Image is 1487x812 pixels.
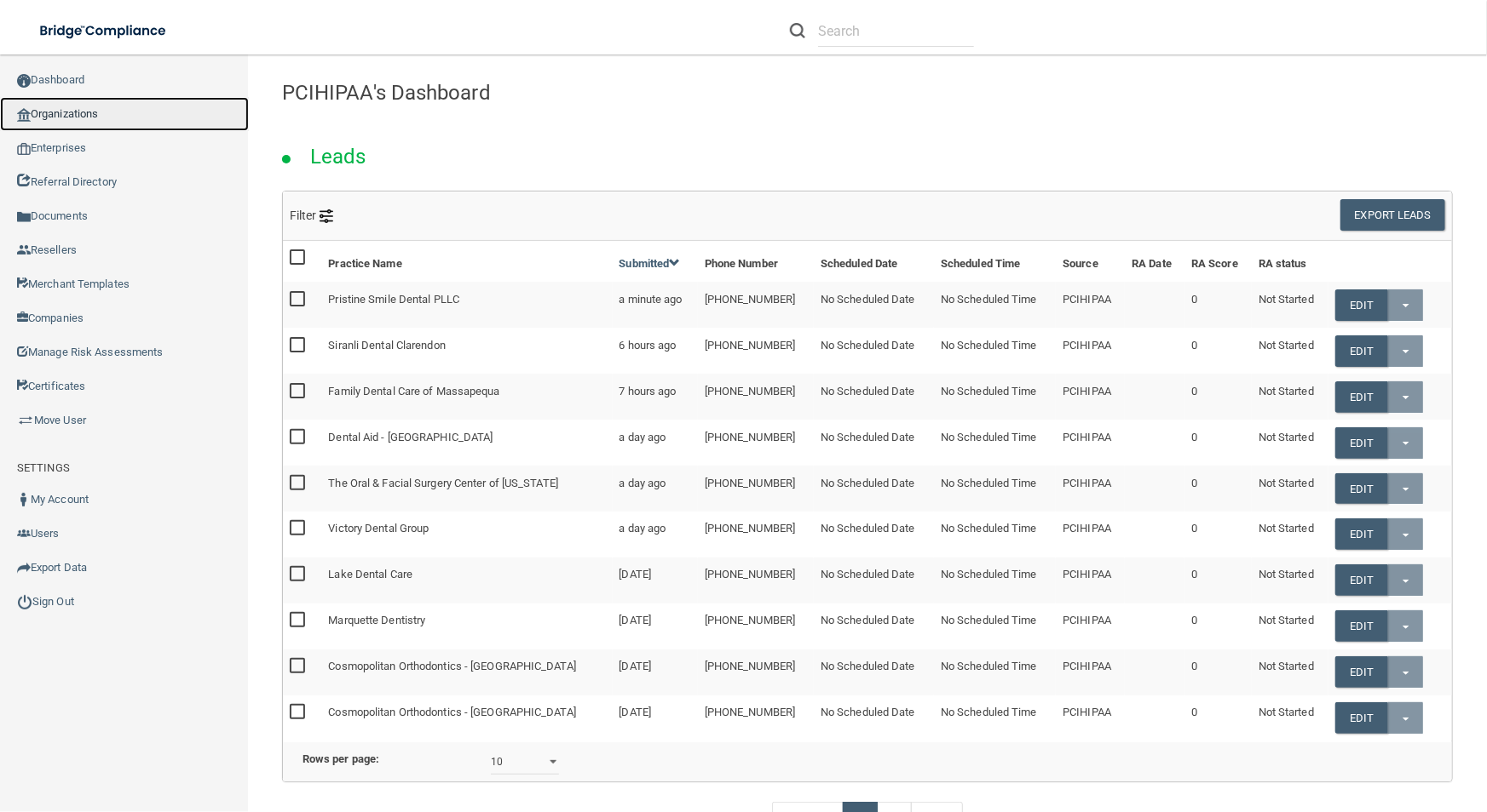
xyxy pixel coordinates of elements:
a: Edit [1335,702,1387,734]
td: No Scheduled Date [814,282,934,328]
span: Filter [290,209,333,222]
td: Not Started [1252,649,1329,695]
td: No Scheduled Date [814,374,934,420]
td: [PHONE_NUMBER] [698,558,814,603]
img: ic-search.3b580494.png [790,23,805,38]
td: 0 [1184,420,1252,466]
img: ic_user_dark.df1a06c3.png [17,493,31,506]
td: a day ago [613,512,698,558]
td: 0 [1184,695,1252,741]
img: ic_power_dark.7ecde6b1.png [17,594,32,609]
a: Edit [1335,564,1387,596]
td: Pristine Smile Dental PLLC [321,282,612,328]
td: 0 [1184,328,1252,374]
td: [PHONE_NUMBER] [698,466,814,512]
td: [PHONE_NUMBER] [698,282,814,328]
td: 0 [1184,512,1252,558]
td: Lake Dental Care [321,558,612,603]
td: PCIHIPAA [1056,420,1125,466]
td: No Scheduled Time [934,420,1056,466]
td: No Scheduled Date [814,420,934,466]
td: PCIHIPAA [1056,466,1125,512]
td: Siranli Dental Clarendon [321,328,612,374]
td: Not Started [1252,282,1329,328]
td: 0 [1184,558,1252,603]
td: No Scheduled Time [934,603,1056,649]
a: Edit [1335,656,1387,688]
td: No Scheduled Date [814,603,934,649]
td: [DATE] [613,695,698,741]
td: [PHONE_NUMBER] [698,328,814,374]
td: No Scheduled Date [814,695,934,741]
td: PCIHIPAA [1056,282,1125,328]
td: PCIHIPAA [1056,512,1125,558]
td: a day ago [613,466,698,512]
a: Edit [1335,518,1387,550]
td: 0 [1184,282,1252,328]
td: No Scheduled Time [934,282,1056,328]
td: [PHONE_NUMBER] [698,512,814,558]
th: RA status [1252,241,1329,282]
a: Edit [1335,427,1387,459]
td: PCIHIPAA [1056,558,1125,603]
td: 0 [1184,603,1252,649]
td: No Scheduled Date [814,558,934,603]
td: PCIHIPAA [1056,328,1125,374]
h4: PCIHIPAA's Dashboard [282,82,1453,104]
a: Edit [1335,381,1387,413]
td: The Oral & Facial Surgery Center of [US_STATE] [321,466,612,512]
td: 7 hours ago [613,374,698,420]
td: PCIHIPAA [1056,603,1125,649]
td: Not Started [1252,512,1329,558]
td: No Scheduled Time [934,328,1056,374]
th: RA Score [1184,241,1252,282]
a: Edit [1335,610,1387,642]
button: Export Leads [1340,199,1445,231]
img: icon-filter@2x.21656d0b.png [320,209,333,223]
td: Cosmopolitan Orthodontics - [GEOGRAPHIC_DATA] [321,649,612,695]
th: Source [1056,241,1125,282]
td: 6 hours ago [613,328,698,374]
td: No Scheduled Date [814,466,934,512]
img: briefcase.64adab9b.png [17,412,34,429]
td: Marquette Dentistry [321,603,612,649]
td: a minute ago [613,282,698,328]
a: Edit [1335,289,1387,321]
td: Not Started [1252,374,1329,420]
td: Victory Dental Group [321,512,612,558]
td: Not Started [1252,466,1329,512]
img: enterprise.0d942306.png [17,143,31,155]
td: No Scheduled Time [934,512,1056,558]
td: Not Started [1252,695,1329,741]
th: Phone Number [698,241,814,282]
th: Practice Name [321,241,612,282]
td: [DATE] [613,558,698,603]
td: PCIHIPAA [1056,374,1125,420]
td: Not Started [1252,558,1329,603]
td: PCIHIPAA [1056,695,1125,741]
td: No Scheduled Date [814,328,934,374]
td: No Scheduled Time [934,695,1056,741]
a: Submitted [620,257,681,270]
td: No Scheduled Date [814,649,934,695]
th: Scheduled Time [934,241,1056,282]
td: PCIHIPAA [1056,649,1125,695]
th: RA Date [1125,241,1184,282]
h2: Leads [293,133,383,180]
img: ic_dashboard_dark.d01f4a41.png [17,74,31,88]
td: Family Dental Care of Massapequa [321,374,612,420]
img: icon-export.b9366987.png [17,561,31,575]
td: Not Started [1252,328,1329,374]
img: organization-icon.f8decf85.png [17,108,31,122]
td: [DATE] [613,649,698,695]
td: [PHONE_NUMBER] [698,695,814,741]
img: icon-users.e205127d.png [17,527,31,540]
td: a day ago [613,420,698,466]
td: No Scheduled Time [934,466,1056,512]
td: [PHONE_NUMBER] [698,649,814,695]
td: 0 [1184,374,1252,420]
td: [PHONE_NUMBER] [698,603,814,649]
td: No Scheduled Time [934,558,1056,603]
td: Dental Aid - [GEOGRAPHIC_DATA] [321,420,612,466]
img: ic_reseller.de258add.png [17,243,31,257]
